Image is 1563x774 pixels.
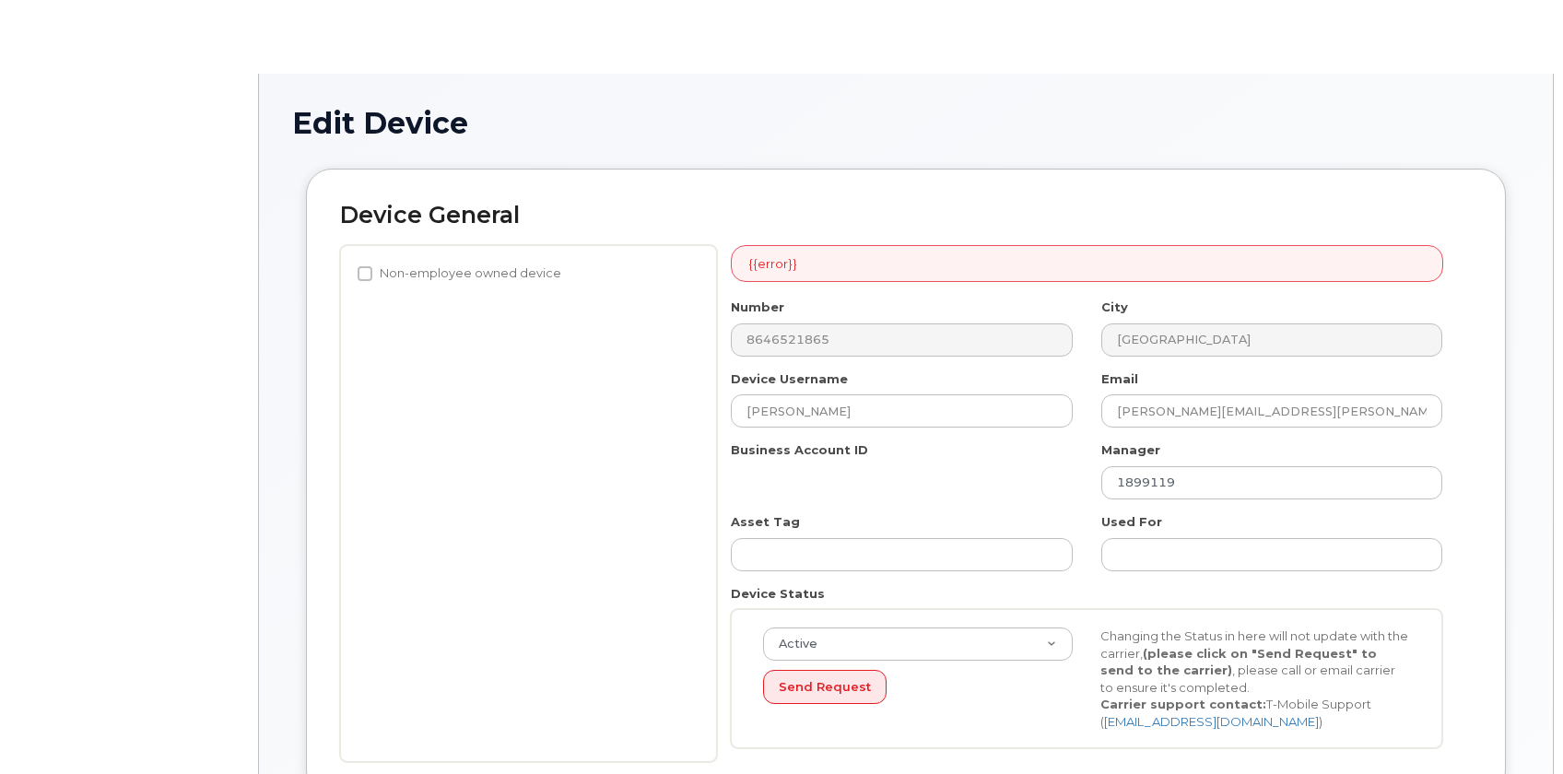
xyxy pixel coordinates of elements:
label: Asset Tag [731,513,800,531]
h1: Edit Device [292,107,1520,139]
label: Non-employee owned device [358,263,561,285]
input: Non-employee owned device [358,266,372,281]
input: Select manager [1101,466,1442,499]
strong: Carrier support contact: [1100,697,1266,711]
strong: (please click on "Send Request" to send to the carrier) [1100,646,1377,678]
h2: Device General [340,203,1472,229]
label: Number [731,299,784,316]
a: [EMAIL_ADDRESS][DOMAIN_NAME] [1104,714,1319,729]
label: City [1101,299,1128,316]
div: Changing the Status in here will not update with the carrier, , please call or email carrier to e... [1087,627,1424,730]
button: Send Request [763,670,887,704]
label: Email [1101,370,1138,388]
label: Manager [1101,441,1160,459]
div: {{error}} [731,245,1443,283]
label: Business Account ID [731,441,868,459]
label: Used For [1101,513,1162,531]
label: Device Status [731,585,825,603]
label: Device Username [731,370,848,388]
